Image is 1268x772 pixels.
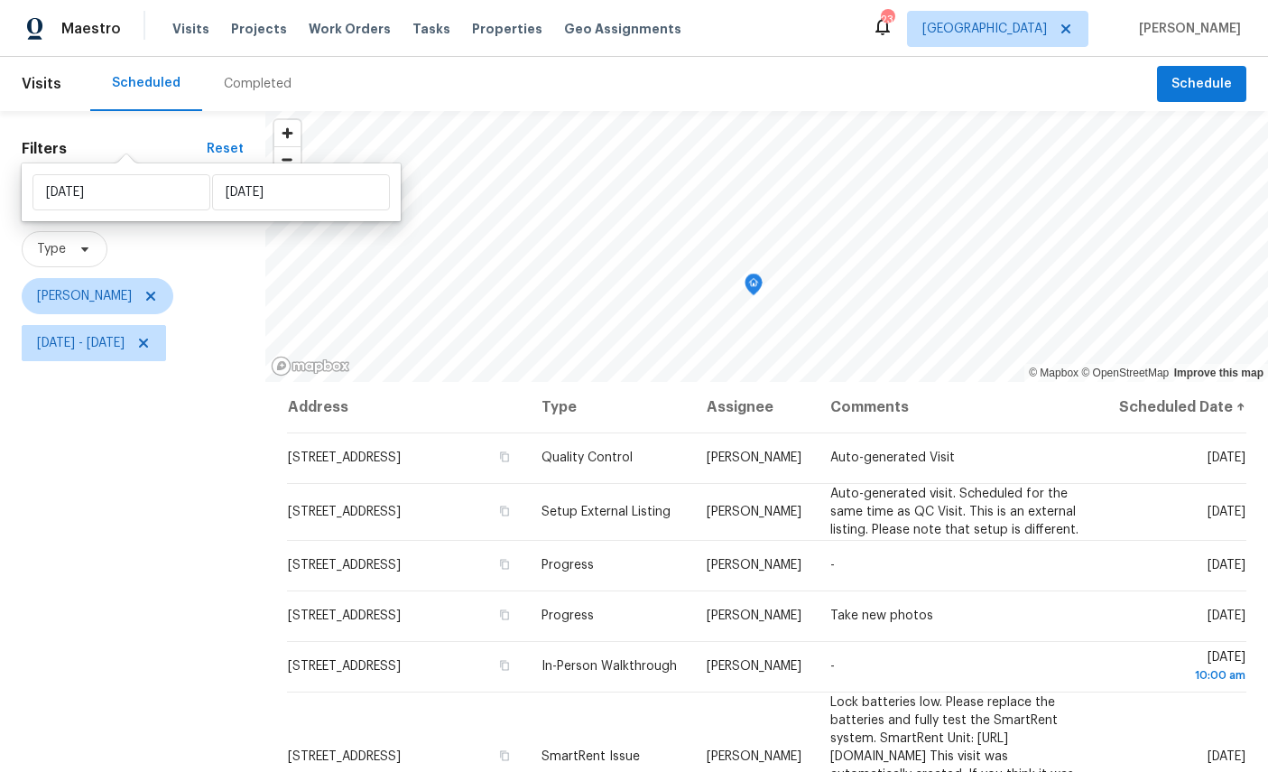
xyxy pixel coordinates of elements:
span: Tasks [412,23,450,35]
span: Type [37,240,66,258]
span: [STREET_ADDRESS] [288,750,401,763]
span: Take new photos [830,609,933,622]
span: [DATE] [1208,609,1245,622]
div: Scheduled [112,74,180,92]
span: - [830,660,835,673]
button: Copy Address [496,556,513,572]
span: Work Orders [309,20,391,38]
span: [DATE] - [DATE] [37,334,125,352]
th: Address [287,382,527,433]
div: 23 [881,11,893,29]
span: [DATE] [1208,451,1245,464]
span: [STREET_ADDRESS] [288,609,401,622]
span: - [830,559,835,572]
span: Zoom out [274,147,301,172]
span: [DATE] [1208,559,1245,572]
span: [GEOGRAPHIC_DATA] [922,20,1047,38]
span: [STREET_ADDRESS] [288,506,401,518]
th: Comments [816,382,1104,433]
h1: Filters [22,140,207,158]
span: Schedule [1171,73,1232,96]
th: Assignee [692,382,817,433]
button: Copy Address [496,449,513,465]
span: Properties [472,20,542,38]
button: Copy Address [496,748,513,764]
span: In-Person Walkthrough [541,660,677,673]
span: Progress [541,559,594,572]
span: [PERSON_NAME] [707,750,801,763]
span: Projects [231,20,287,38]
th: Type [527,382,692,433]
span: [STREET_ADDRESS] [288,559,401,572]
a: OpenStreetMap [1081,367,1169,379]
span: Progress [541,609,594,622]
div: 10:00 am [1118,666,1245,684]
button: Copy Address [496,503,513,519]
span: [STREET_ADDRESS] [288,660,401,673]
span: Setup External Listing [541,506,671,518]
button: Zoom in [274,120,301,146]
span: [DATE] [1208,750,1245,763]
div: Completed [224,75,292,93]
span: Quality Control [541,451,633,464]
span: [PERSON_NAME] [37,287,132,305]
a: Improve this map [1174,367,1263,379]
th: Scheduled Date ↑ [1104,382,1246,433]
button: Copy Address [496,607,513,623]
span: [STREET_ADDRESS] [288,451,401,464]
span: [PERSON_NAME] [707,660,801,673]
button: Schedule [1157,66,1246,103]
div: Reset [207,140,244,158]
span: [PERSON_NAME] [1132,20,1241,38]
span: [PERSON_NAME] [707,451,801,464]
a: Mapbox [1029,367,1078,379]
input: Start date [32,174,210,210]
span: SmartRent Issue [541,750,640,763]
a: Mapbox homepage [271,356,350,377]
span: [DATE] [1208,506,1245,518]
span: [PERSON_NAME] [707,506,801,518]
span: [PERSON_NAME] [707,559,801,572]
button: Zoom out [274,146,301,172]
span: Visits [172,20,209,38]
span: Visits [22,64,61,104]
button: Copy Address [496,657,513,674]
span: Auto-generated visit. Scheduled for the same time as QC Visit. This is an external listing. Pleas... [830,488,1078,536]
span: Auto-generated Visit [830,451,955,464]
span: Maestro [61,20,121,38]
span: [DATE] [1118,651,1245,684]
span: [PERSON_NAME] [707,609,801,622]
input: End date [212,174,390,210]
div: Map marker [745,274,763,302]
span: Geo Assignments [564,20,681,38]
